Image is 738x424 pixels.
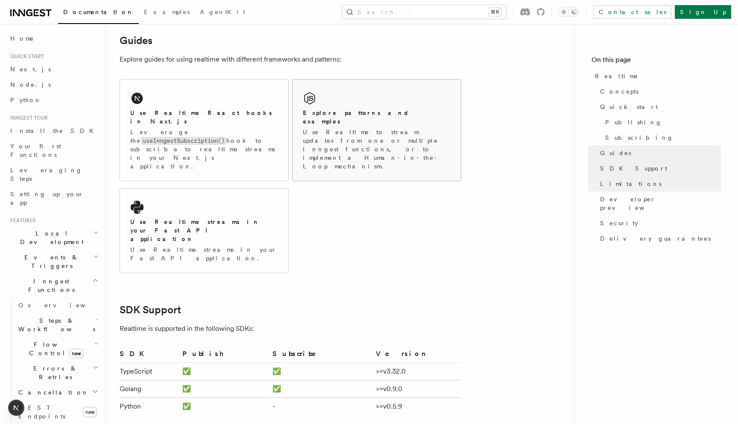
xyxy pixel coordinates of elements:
a: Examples [139,3,195,23]
a: Publishing [602,115,721,130]
p: Leverage the hook to subscribe to realtime streams in your Next.js application. [130,128,278,171]
span: Realtime [595,72,638,80]
a: Quick start [597,99,721,115]
a: Install the SDK [7,123,100,138]
a: Developer preview [597,191,721,215]
a: Python [7,92,100,108]
span: Install the SDK [10,127,99,134]
span: Developer preview [600,195,721,212]
td: >=v0.5.9 [372,398,461,415]
span: Publishing [605,118,662,127]
th: Subscribe [269,348,372,363]
td: ✅ [269,380,372,398]
span: Events & Triggers [7,253,93,270]
a: Subscribing [602,130,721,145]
a: AgentKit [195,3,250,23]
a: Realtime [592,68,721,84]
th: SDK [120,348,179,363]
span: SDK Support [600,164,667,173]
span: Examples [144,9,190,15]
span: Setting up your app [10,191,84,206]
span: Limitations [600,180,662,188]
span: Local Development [7,229,93,246]
button: Steps & Workflows [15,313,100,337]
span: Errors & Retries [15,364,93,381]
p: Realtime is supported in the following SDKs: [120,323,461,335]
code: useInngestSubscription() [141,137,226,145]
a: Use Realtime React hooks in Next.jsLeverage theuseInngestSubscription()hook to subscribe to realt... [120,79,289,181]
a: Leveraging Steps [7,162,100,186]
span: Leveraging Steps [10,167,82,182]
button: Inngest Functions [7,274,100,297]
td: ✅ [269,363,372,380]
button: Search...⌘K [342,5,506,19]
td: ✅ [179,363,269,380]
p: Use Realtime to stream updates from one or multiple Inngest functions, or to implement a Human-in... [303,128,451,171]
span: Inngest Functions [7,277,92,294]
h2: Explore patterns and examples [303,109,451,126]
a: Setting up your app [7,186,100,210]
span: Home [10,34,34,43]
a: Overview [15,297,100,313]
span: Next.js [10,66,51,73]
a: Contact sales [593,5,671,19]
h2: Use Realtime streams in your Fast API application [130,218,278,243]
a: Your first Functions [7,138,100,162]
span: Python [10,97,41,103]
a: Security [597,215,721,231]
span: Guides [600,149,631,157]
td: >=v0.9.0 [372,380,461,398]
p: Explore guides for using realtime with different frameworks and patterns: [120,53,461,65]
span: Documentation [63,9,134,15]
td: ✅ [179,380,269,398]
button: Events & Triggers [7,250,100,274]
button: Flow Controlnew [15,337,100,361]
span: new [83,407,97,417]
span: Features [7,217,35,224]
span: new [69,349,83,358]
td: TypeScript [120,363,179,380]
span: Delivery guarantees [600,234,711,243]
h2: Use Realtime React hooks in Next.js [130,109,278,126]
span: Cancellation [15,388,89,397]
h4: On this page [592,55,721,68]
span: Security [600,219,638,227]
p: Use Realtime streams in your Fast API application. [130,245,278,262]
a: SDK Support [597,161,721,176]
a: Sign Up [675,5,731,19]
span: Quick start [600,103,658,111]
a: Documentation [58,3,139,24]
a: Next.js [7,62,100,77]
a: Concepts [597,84,721,99]
a: Guides [597,145,721,161]
kbd: ⌘K [489,8,501,16]
span: Overview [18,302,106,309]
a: Home [7,31,100,46]
span: Node.js [10,81,51,88]
button: Toggle dark mode [559,7,579,17]
a: Delivery guarantees [597,231,721,246]
span: Quick start [7,53,44,60]
a: Explore patterns and examplesUse Realtime to stream updates from one or multiple Inngest function... [292,79,461,181]
a: Use Realtime streams in your Fast API applicationUse Realtime streams in your Fast API application. [120,188,289,273]
th: Publish [179,348,269,363]
a: Limitations [597,176,721,191]
td: - [269,398,372,415]
td: ✅ [179,398,269,415]
a: SDK Support [120,304,181,316]
button: Errors & Retries [15,361,100,385]
a: Node.js [7,77,100,92]
span: REST Endpoints [18,404,65,420]
th: Version [372,348,461,363]
td: Golang [120,380,179,398]
span: Your first Functions [10,143,61,158]
td: Python [120,398,179,415]
span: Concepts [600,87,638,96]
span: Inngest tour [7,115,48,121]
button: Cancellation [15,385,100,400]
td: >=v3.32.0 [372,363,461,380]
button: Local Development [7,226,100,250]
span: AgentKit [200,9,245,15]
span: Flow Control [15,340,94,357]
a: Guides [120,35,152,47]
